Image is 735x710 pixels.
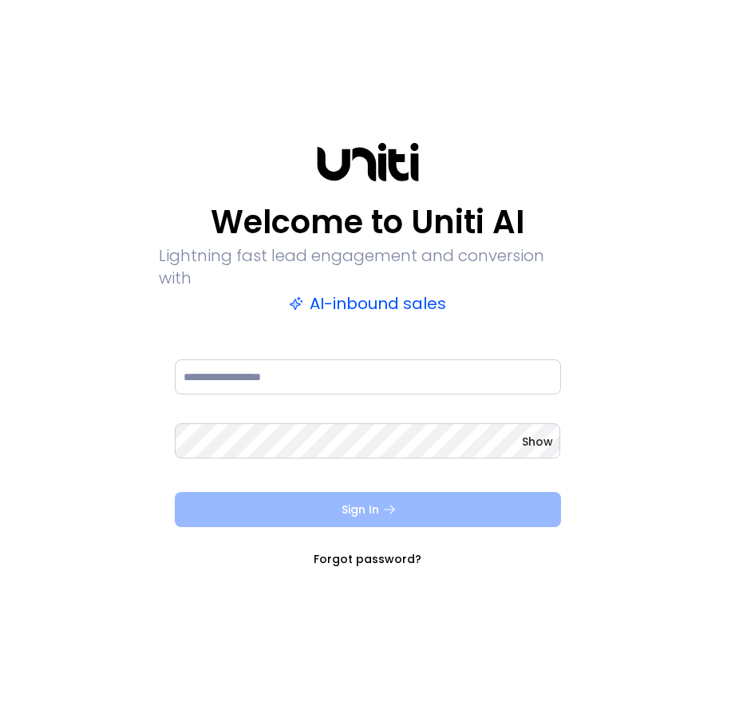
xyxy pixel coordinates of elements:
p: Lightning fast lead engagement and conversion with [159,244,577,289]
button: Sign In [175,492,561,527]
p: AI-inbound sales [289,292,446,315]
a: Forgot password? [314,551,421,567]
button: Show [522,434,553,450]
p: Welcome to Uniti AI [211,203,524,241]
